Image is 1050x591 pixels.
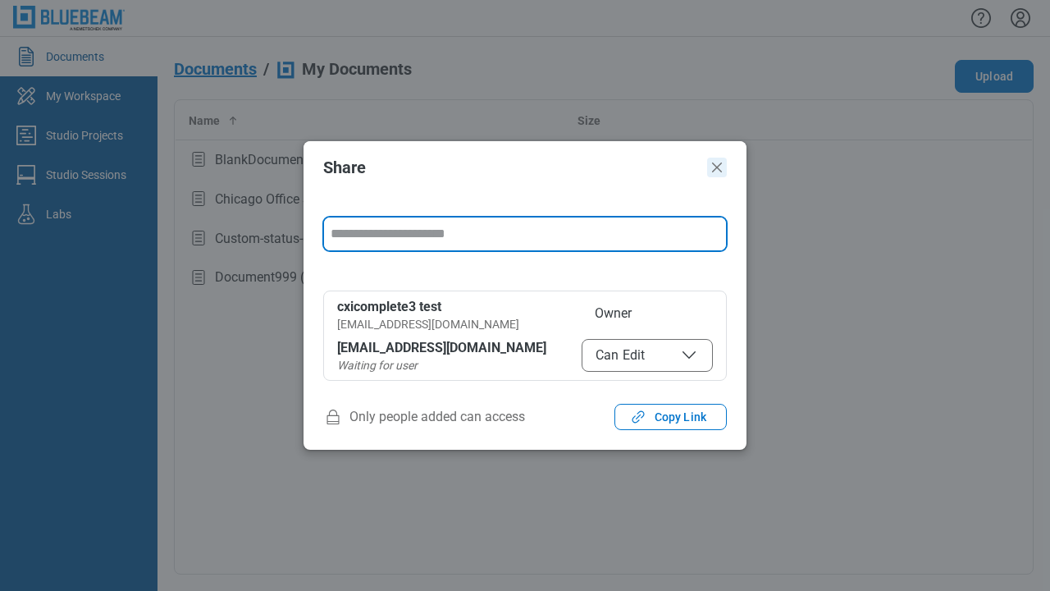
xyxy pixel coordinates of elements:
div: [EMAIL_ADDRESS][DOMAIN_NAME] [337,339,550,357]
span: Copy Link [655,409,706,425]
button: Can Edit [582,339,713,372]
form: form [323,217,727,271]
button: Copy Link [614,404,727,430]
h2: Share [323,158,701,176]
div: cxicomplete3 test [337,298,575,316]
span: Can Edit [596,346,699,365]
button: Close [707,158,727,177]
span: Only people added can access [323,404,525,430]
div: [EMAIL_ADDRESS][DOMAIN_NAME] [337,316,575,332]
div: Waiting for user [337,357,575,373]
span: Owner [582,298,713,332]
